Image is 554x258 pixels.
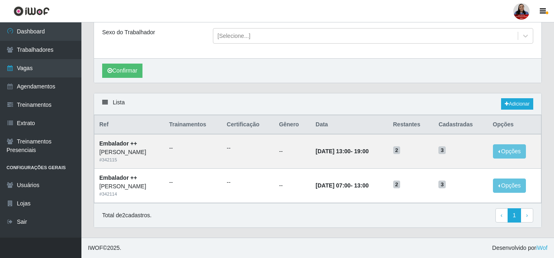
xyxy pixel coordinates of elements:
a: iWof [536,245,547,251]
span: ‹ [501,212,503,218]
th: Trainamentos [164,115,222,135]
a: Previous [495,208,508,223]
time: 19:00 [354,148,369,154]
div: [PERSON_NAME] [99,148,159,157]
div: [PERSON_NAME] [99,182,159,191]
th: Gênero [274,115,311,135]
a: Next [521,208,533,223]
time: [DATE] 07:00 [315,182,350,189]
p: Total de 2 cadastros. [102,211,151,220]
th: Data [311,115,388,135]
button: Opções [493,179,526,193]
ul: -- [227,178,269,187]
div: # 342115 [99,157,159,163]
strong: Embalador ++ [99,174,137,181]
ul: -- [169,144,217,152]
span: IWOF [88,245,103,251]
span: 3 [438,181,446,189]
img: CoreUI Logo [13,6,50,16]
td: -- [274,169,311,203]
button: Confirmar [102,64,142,78]
div: # 342114 [99,191,159,198]
a: 1 [508,208,521,223]
strong: Embalador ++ [99,140,137,147]
strong: - [315,182,368,189]
span: © 2025 . [88,244,121,252]
button: Opções [493,144,526,159]
ul: -- [169,178,217,187]
th: Restantes [388,115,434,135]
th: Cadastradas [434,115,488,135]
nav: pagination [495,208,533,223]
th: Opções [488,115,541,135]
strong: - [315,148,368,154]
div: Lista [94,93,541,115]
span: 3 [438,146,446,154]
time: 13:00 [354,182,369,189]
label: Sexo do Trabalhador [102,28,155,37]
span: 2 [393,181,401,189]
th: Ref [94,115,164,135]
div: [Selecione...] [217,32,250,40]
td: -- [274,134,311,168]
span: 2 [393,146,401,154]
ul: -- [227,144,269,152]
span: › [526,212,528,218]
th: Certificação [222,115,274,135]
a: Adicionar [501,98,533,110]
time: [DATE] 13:00 [315,148,350,154]
span: Desenvolvido por [492,244,547,252]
